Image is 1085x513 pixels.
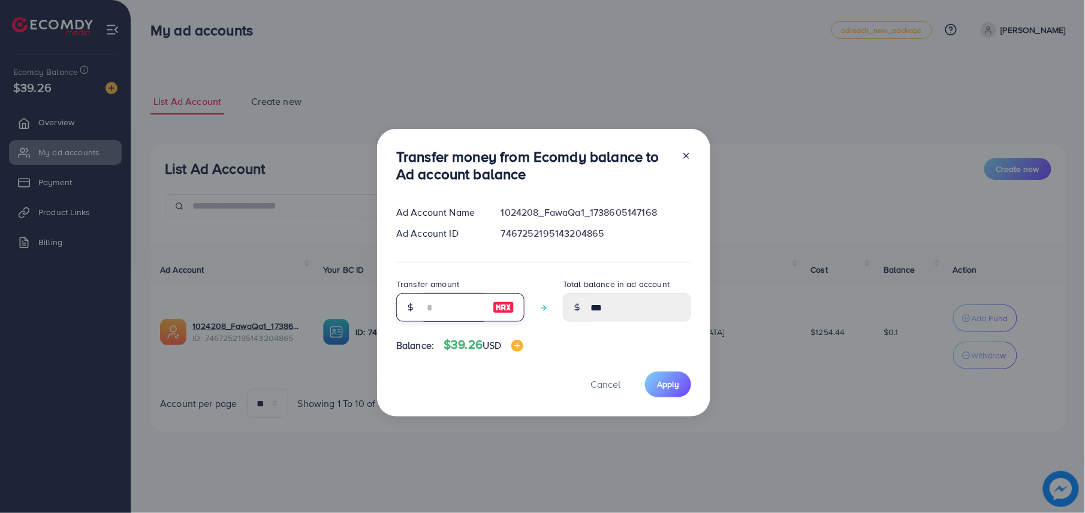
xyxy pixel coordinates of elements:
div: Ad Account Name [387,206,492,219]
label: Transfer amount [396,278,459,290]
h3: Transfer money from Ecomdy balance to Ad account balance [396,148,672,183]
button: Cancel [575,372,635,397]
div: 7467252195143204865 [492,227,701,240]
img: image [511,340,523,352]
label: Total balance in ad account [563,278,670,290]
span: Balance: [396,339,434,352]
div: Ad Account ID [387,227,492,240]
h4: $39.26 [444,337,523,352]
span: Cancel [590,378,620,391]
span: Apply [657,378,679,390]
button: Apply [645,372,691,397]
span: USD [483,339,501,352]
img: image [493,300,514,315]
div: 1024208_FawaQa1_1738605147168 [492,206,701,219]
